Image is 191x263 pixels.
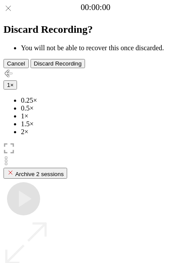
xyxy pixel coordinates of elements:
button: Cancel [3,59,29,68]
li: 1× [21,112,188,120]
h2: Discard Recording? [3,24,188,35]
button: Discard Recording [31,59,85,68]
a: 00:00:00 [81,3,110,12]
button: Archive 2 sessions [3,168,67,179]
li: 1.5× [21,120,188,128]
span: 1 [7,82,10,88]
button: 1× [3,80,17,90]
li: 0.5× [21,104,188,112]
li: You will not be able to recover this once discarded. [21,44,188,52]
li: 0.25× [21,97,188,104]
div: Archive 2 sessions [7,169,64,177]
li: 2× [21,128,188,136]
